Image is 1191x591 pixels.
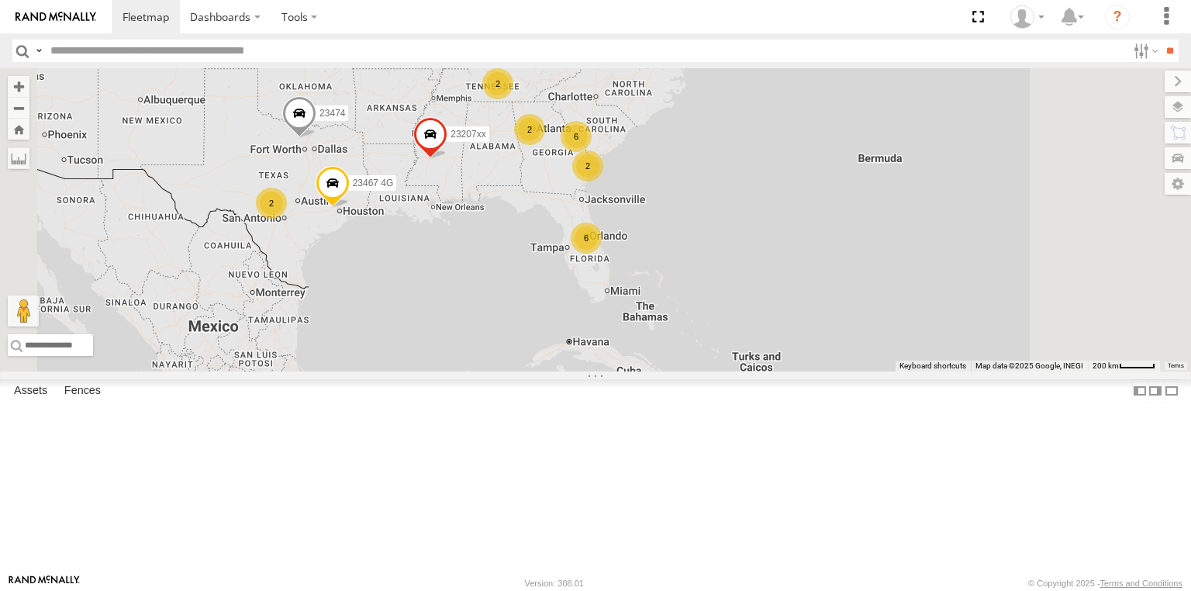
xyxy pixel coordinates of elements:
span: Map data ©2025 Google, INEGI [975,361,1083,370]
div: 6 [561,121,592,152]
i: ? [1105,5,1130,29]
label: Search Query [33,40,45,62]
label: Assets [6,380,55,402]
label: Hide Summary Table [1164,379,1179,402]
span: 200 km [1093,361,1119,370]
div: Sardor Khadjimedov [1005,5,1050,29]
div: © Copyright 2025 - [1028,579,1182,588]
span: 23207xx [451,129,485,140]
span: 23467 4G [353,178,394,188]
a: Terms (opens in new tab) [1168,363,1184,369]
label: Map Settings [1165,173,1191,195]
label: Dock Summary Table to the Right [1148,379,1163,402]
button: Drag Pegman onto the map to open Street View [8,295,39,327]
div: 2 [514,114,545,145]
div: 2 [482,68,513,99]
label: Measure [8,147,29,169]
a: Terms and Conditions [1100,579,1182,588]
a: Visit our Website [9,575,80,591]
button: Zoom Home [8,119,29,140]
img: rand-logo.svg [16,12,96,22]
button: Keyboard shortcuts [899,361,966,372]
button: Zoom out [8,97,29,119]
label: Dock Summary Table to the Left [1132,379,1148,402]
div: 6 [571,223,602,254]
button: Map Scale: 200 km per 43 pixels [1088,361,1160,372]
div: 2 [256,188,287,219]
label: Search Filter Options [1127,40,1161,62]
div: Version: 308.01 [525,579,584,588]
div: 2 [572,150,603,181]
button: Zoom in [8,76,29,97]
span: 23474 [319,107,345,118]
label: Fences [57,380,109,402]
